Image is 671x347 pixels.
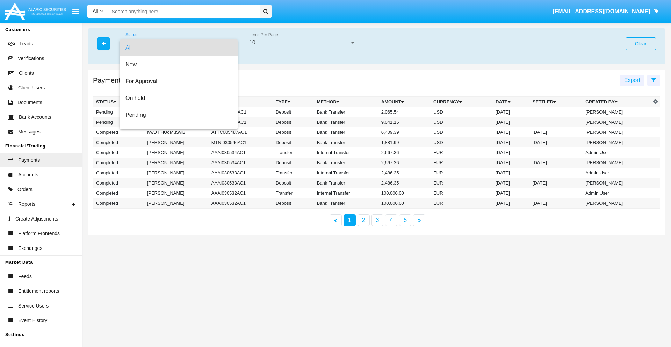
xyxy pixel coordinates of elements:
span: All [125,39,232,56]
span: Pending [125,107,232,123]
span: New [125,56,232,73]
span: For Approval [125,73,232,90]
span: On hold [125,90,232,107]
span: Rejected [125,123,232,140]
